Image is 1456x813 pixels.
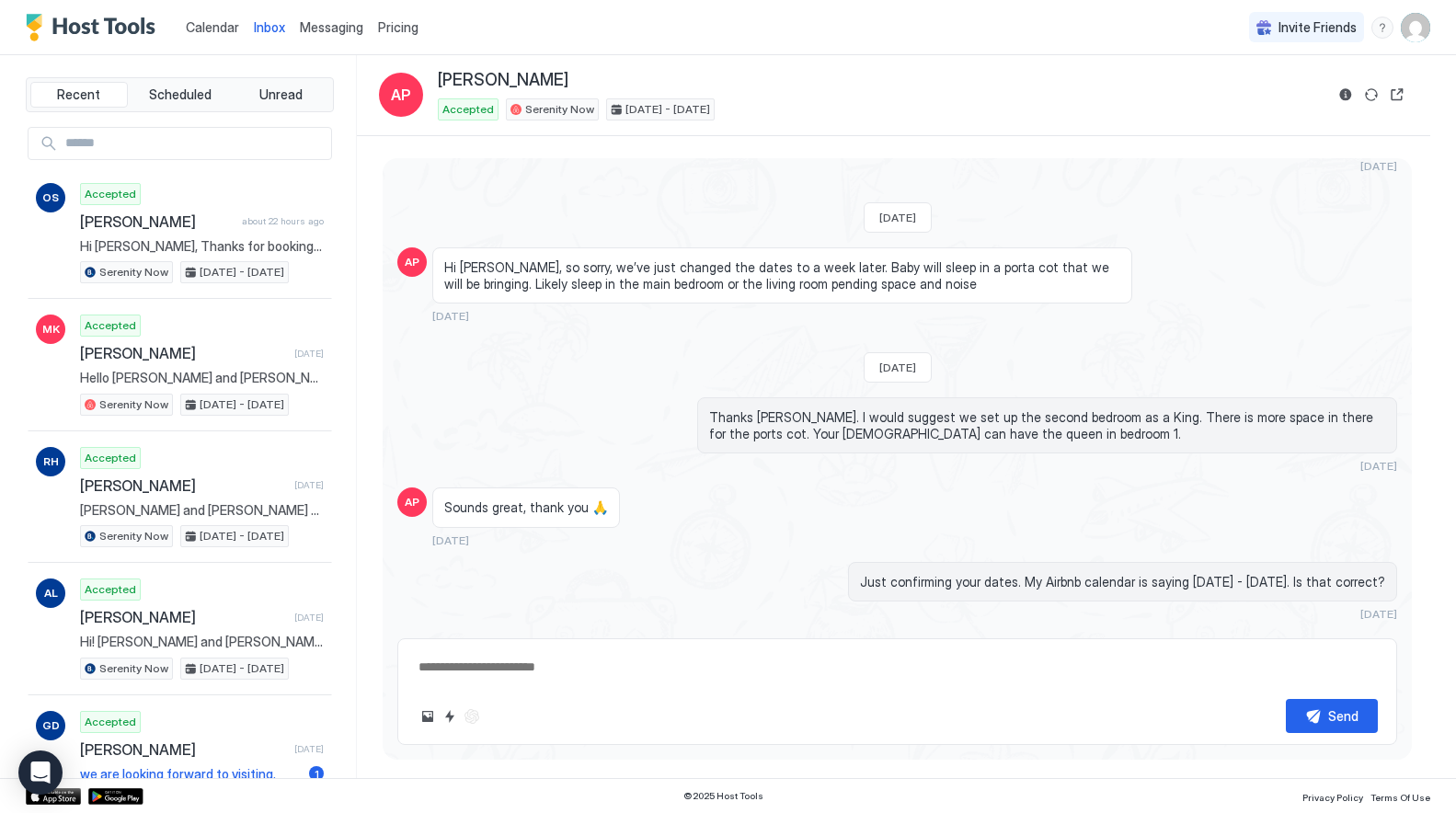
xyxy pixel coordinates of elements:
div: menu [1371,17,1393,39]
span: OS [42,189,59,206]
span: Accepted [85,714,136,730]
div: User profile [1401,13,1430,42]
span: Accepted [85,317,136,334]
a: Google Play Store [88,788,143,805]
span: [DATE] - [DATE] [200,660,284,677]
span: Pricing [378,19,418,36]
span: GD [42,717,60,734]
span: [DATE] [879,361,916,374]
span: Messaging [300,19,363,35]
span: RH [43,453,59,470]
span: we are looking forward to visiting. [80,766,302,783]
span: [DATE] [432,309,469,323]
span: Hi! [PERSON_NAME] and [PERSON_NAME], the review is done 👍. everything was perfect and I can't thi... [80,634,324,650]
span: [PERSON_NAME] [438,70,568,91]
span: [DATE] [294,479,324,491]
button: Scheduled [132,82,229,108]
span: © 2025 Host Tools [683,790,763,802]
span: Hi [PERSON_NAME], so sorry, we’ve just changed the dates to a week later. Baby will sleep in a po... [444,259,1120,292]
span: MK [42,321,60,338]
span: Serenity Now [99,264,168,281]
span: [DATE] [1360,159,1397,173]
span: Recent [57,86,100,103]
a: Messaging [300,17,363,37]
span: [DATE] [879,211,916,224]
div: Send [1328,706,1359,726]
span: Just confirming your dates. My Airbnb calendar is saying [DATE] - [DATE]. Is that correct? [860,574,1385,590]
span: Hi [PERSON_NAME], Thanks for booking with us at 'Serenity Now'. We look forward to hosting you. W... [80,238,324,255]
span: [DATE] [294,743,324,755]
button: Sync reservation [1360,84,1382,106]
a: Calendar [186,17,239,37]
span: AP [391,84,411,106]
span: [PERSON_NAME] [80,476,287,495]
span: [PERSON_NAME] [80,608,287,626]
span: Scheduled [149,86,212,103]
span: [DATE] [1360,459,1397,473]
div: Open Intercom Messenger [18,750,63,795]
span: Invite Friends [1278,19,1357,36]
span: [DATE] [294,348,324,360]
span: Unread [259,86,303,103]
a: Host Tools Logo [26,14,164,41]
span: [DATE] - [DATE] [625,101,710,118]
span: Serenity Now [525,101,594,118]
span: [DATE] - [DATE] [200,396,284,413]
span: Sounds great, thank you 🙏 [444,499,608,516]
span: Hello [PERSON_NAME] and [PERSON_NAME] We are looking forward to another visit to beautiful [GEOGR... [80,370,324,386]
span: Thanks [PERSON_NAME]. I would suggest we set up the second bedroom as a King. There is more space... [709,409,1385,441]
button: Reservation information [1335,84,1357,106]
button: Upload image [417,705,439,727]
a: Inbox [254,17,285,37]
button: Send [1286,699,1378,733]
input: Input Field [58,128,331,159]
span: [DATE] - [DATE] [200,528,284,544]
span: Serenity Now [99,660,168,677]
span: AL [44,585,58,601]
span: Serenity Now [99,396,168,413]
span: about 22 hours ago [242,215,324,227]
span: [PERSON_NAME] [80,212,235,231]
button: Quick reply [439,705,461,727]
div: tab-group [26,77,334,112]
span: Serenity Now [99,528,168,544]
span: Calendar [186,19,239,35]
button: Unread [232,82,329,108]
span: AP [405,254,419,270]
span: [DATE] [294,612,324,624]
span: Accepted [442,101,494,118]
span: [PERSON_NAME] [80,344,287,362]
span: [PERSON_NAME] and [PERSON_NAME] are looking forward to having you stay at 'Serenity Now' [DATE]. ... [80,502,324,519]
span: Privacy Policy [1302,792,1363,803]
button: Recent [30,82,128,108]
a: Terms Of Use [1370,786,1430,806]
span: [DATE] - [DATE] [200,264,284,281]
span: AP [405,494,419,510]
a: Privacy Policy [1302,786,1363,806]
span: 1 [315,767,319,781]
span: [DATE] [432,533,469,547]
span: [PERSON_NAME] [80,740,287,759]
button: Open reservation [1386,84,1408,106]
span: Inbox [254,19,285,35]
span: [DATE] [1360,607,1397,621]
span: Accepted [85,581,136,598]
span: Terms Of Use [1370,792,1430,803]
span: Accepted [85,186,136,202]
a: App Store [26,788,81,805]
span: Accepted [85,450,136,466]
